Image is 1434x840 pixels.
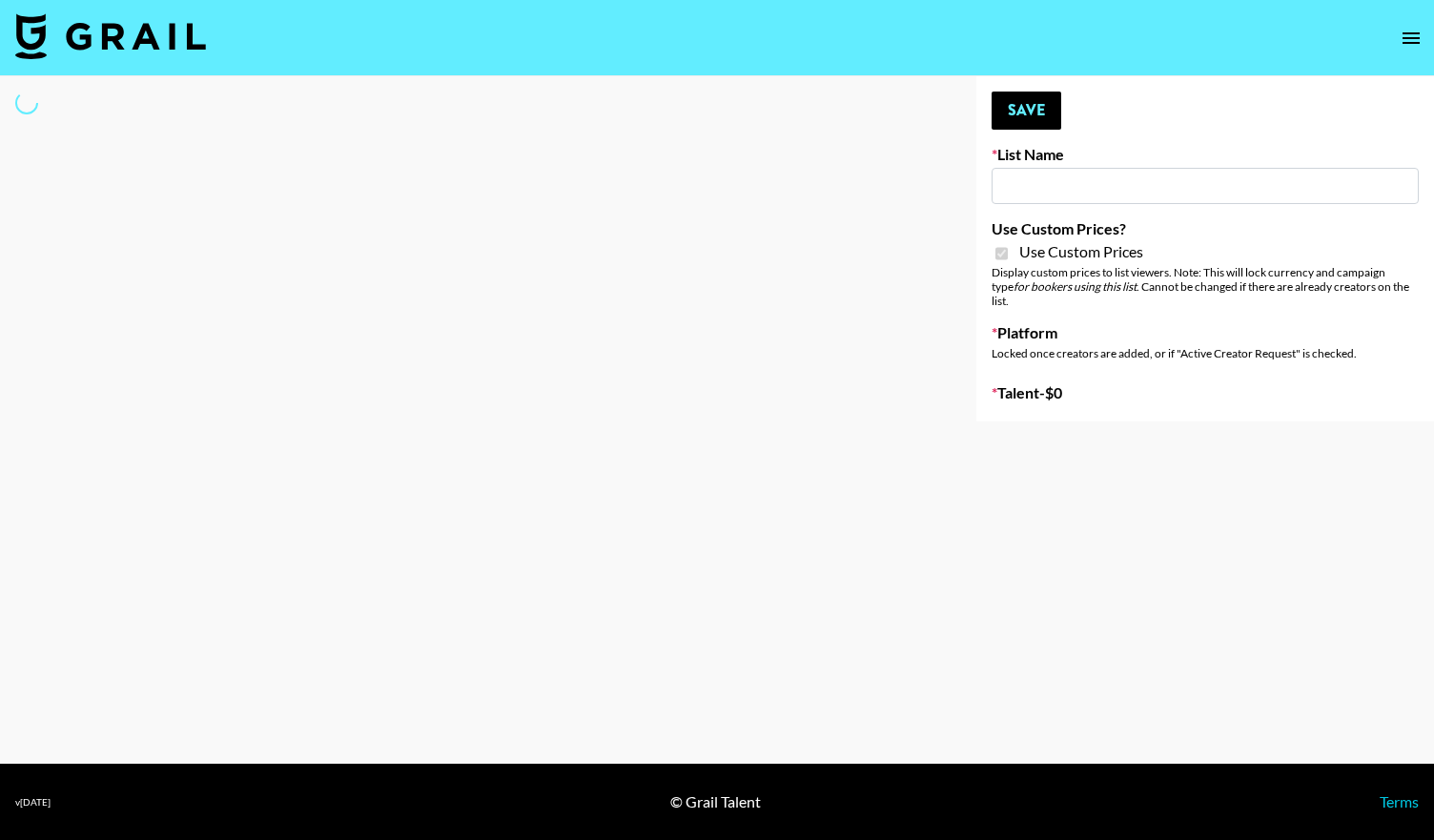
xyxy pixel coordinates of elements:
[1019,242,1143,261] span: Use Custom Prices
[992,145,1419,164] label: List Name
[992,265,1419,308] div: Display custom prices to list viewers. Note: This will lock currency and campaign type . Cannot b...
[992,346,1419,360] div: Locked once creators are added, or if "Active Creator Request" is checked.
[992,323,1419,342] label: Platform
[15,13,206,59] img: Grail Talent
[15,796,51,809] div: v [DATE]
[992,383,1419,402] label: Talent - $ 0
[992,219,1419,238] label: Use Custom Prices?
[1392,19,1430,57] button: open drawer
[992,92,1061,130] button: Save
[670,792,761,811] div: © Grail Talent
[1014,279,1137,294] em: for bookers using this list
[1380,792,1419,810] a: Terms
